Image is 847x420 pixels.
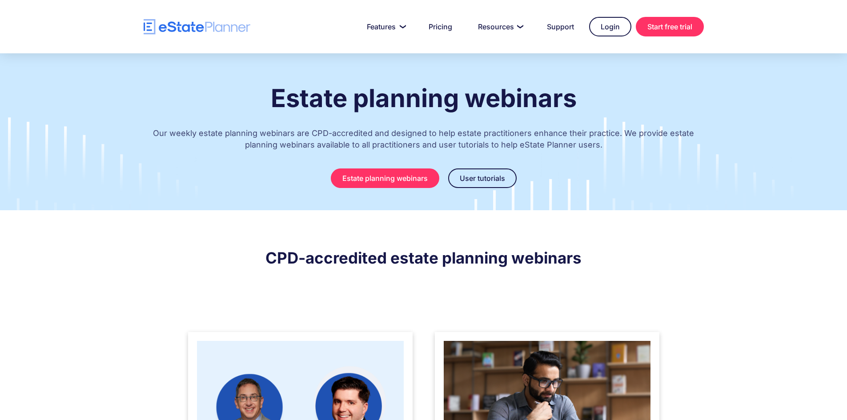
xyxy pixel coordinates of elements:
[271,83,577,113] strong: Estate planning webinars
[448,168,517,188] a: User tutorials
[331,168,439,188] a: Estate planning webinars
[356,18,413,36] a: Features
[144,119,704,164] p: Our weekly estate planning webinars are CPD-accredited and designed to help estate practitioners ...
[467,18,532,36] a: Resources
[636,17,704,36] a: Start free trial
[418,18,463,36] a: Pricing
[144,19,250,35] a: home
[589,17,631,36] a: Login
[536,18,585,36] a: Support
